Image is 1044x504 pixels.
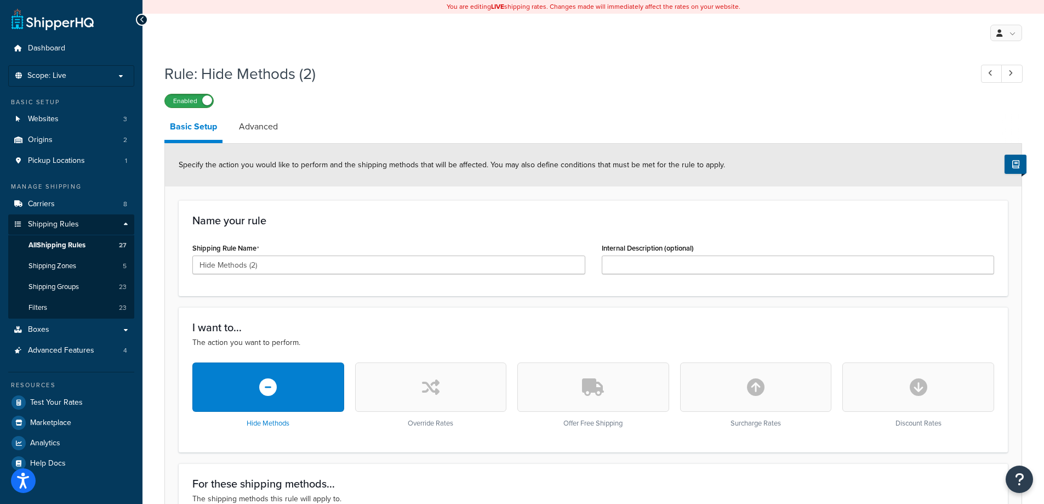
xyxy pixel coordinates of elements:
[192,214,994,226] h3: Name your rule
[8,182,134,191] div: Manage Shipping
[491,2,504,12] b: LIVE
[179,159,725,171] span: Specify the action you would like to perform and the shipping methods that will be affected. You ...
[28,156,85,166] span: Pickup Locations
[8,194,134,214] li: Carriers
[8,277,134,297] li: Shipping Groups
[30,439,60,448] span: Analytics
[8,98,134,107] div: Basic Setup
[125,156,127,166] span: 1
[8,320,134,340] a: Boxes
[8,214,134,235] a: Shipping Rules
[8,454,134,473] a: Help Docs
[119,282,127,292] span: 23
[8,341,134,361] a: Advanced Features4
[842,363,994,428] div: Discount Rates
[8,235,134,256] a: AllShipping Rules27
[165,94,213,107] label: Enabled
[28,220,79,229] span: Shipping Rules
[8,38,134,59] a: Dashboard
[1005,155,1026,174] button: Show Help Docs
[8,413,134,433] a: Marketplace
[8,433,134,453] a: Analytics
[30,398,83,407] span: Test Your Rates
[8,194,134,214] a: Carriers8
[192,321,994,333] h3: I want to...
[8,256,134,276] a: Shipping Zones5
[192,478,994,490] h3: For these shipping methods...
[123,262,127,271] span: 5
[8,341,134,361] li: Advanced Features
[8,277,134,297] a: Shipping Groups23
[8,214,134,319] li: Shipping Rules
[28,200,55,209] span: Carriers
[8,381,134,390] div: Resources
[8,151,134,171] li: Pickup Locations
[8,109,134,129] li: Websites
[28,262,76,271] span: Shipping Zones
[28,282,79,292] span: Shipping Groups
[355,363,507,428] div: Override Rates
[28,303,47,313] span: Filters
[164,114,223,143] a: Basic Setup
[233,114,283,140] a: Advanced
[30,459,66,468] span: Help Docs
[8,130,134,150] a: Origins2
[8,393,134,412] a: Test Your Rates
[8,298,134,318] li: Filters
[517,363,669,428] div: Offer Free Shipping
[28,44,65,53] span: Dashboard
[123,135,127,145] span: 2
[28,135,53,145] span: Origins
[28,325,49,335] span: Boxes
[192,244,259,253] label: Shipping Rule Name
[119,303,127,313] span: 23
[8,109,134,129] a: Websites3
[192,363,344,428] div: Hide Methods
[8,130,134,150] li: Origins
[164,63,961,84] h1: Rule: Hide Methods (2)
[8,256,134,276] li: Shipping Zones
[8,151,134,171] a: Pickup Locations1
[8,298,134,318] a: Filters23
[1006,466,1033,493] button: Open Resource Center
[1001,65,1023,83] a: Next Record
[28,115,59,124] span: Websites
[981,65,1002,83] a: Previous Record
[680,363,832,428] div: Surcharge Rates
[123,346,127,355] span: 4
[123,115,127,124] span: 3
[30,418,71,428] span: Marketplace
[192,337,994,349] p: The action you want to perform.
[123,200,127,209] span: 8
[28,346,94,355] span: Advanced Features
[28,241,85,250] span: All Shipping Rules
[119,241,127,250] span: 27
[27,71,66,81] span: Scope: Live
[602,244,694,252] label: Internal Description (optional)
